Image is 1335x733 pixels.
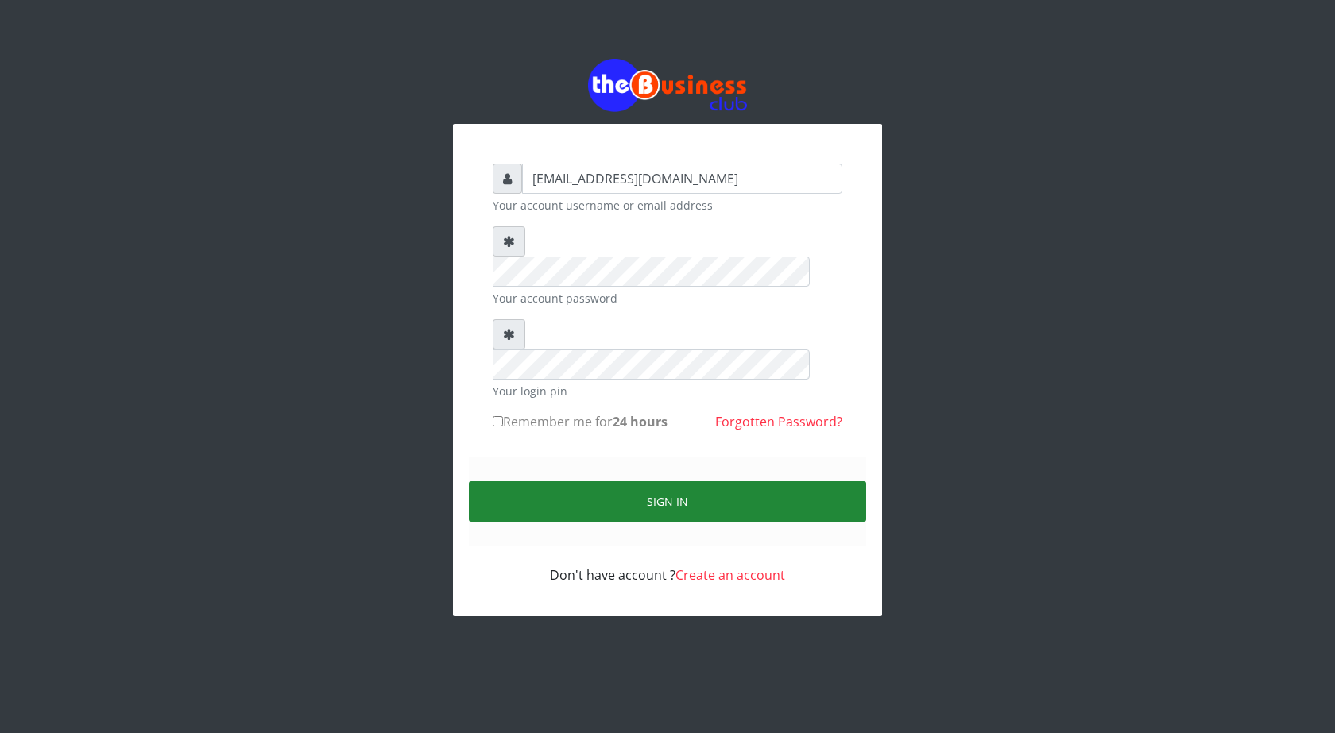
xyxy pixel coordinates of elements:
[675,566,785,584] a: Create an account
[522,164,842,194] input: Username or email address
[493,416,503,426] input: Remember me for24 hours
[469,481,866,522] button: Sign in
[493,383,842,399] small: Your login pin
[493,412,667,431] label: Remember me for
[493,197,842,214] small: Your account username or email address
[715,413,842,430] a: Forgotten Password?
[613,413,667,430] b: 24 hours
[493,546,842,584] div: Don't have account ?
[493,290,842,307] small: Your account password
